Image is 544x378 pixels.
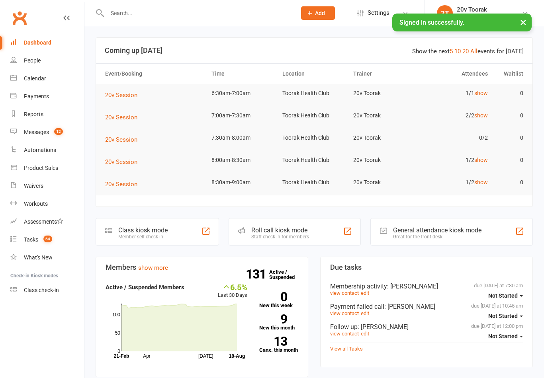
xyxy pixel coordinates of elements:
button: Add [301,6,335,20]
button: × [516,14,530,31]
td: 20v Toorak [350,84,421,103]
a: view contact [330,310,359,316]
div: Assessments [24,218,63,225]
div: 6.5% [218,283,247,291]
td: 1/2 [421,173,491,192]
a: View all Tasks [330,346,363,352]
div: Waivers [24,183,43,189]
td: Toorak Health Club [279,129,350,147]
span: Not Started [488,292,518,299]
th: Attendees [421,64,491,84]
span: Not Started [488,313,518,319]
td: Toorak Health Club [279,151,350,170]
div: Tasks [24,236,38,243]
div: Calendar [24,75,46,82]
div: Last 30 Days [218,283,247,300]
h3: Coming up [DATE] [105,47,524,55]
span: Not Started [488,333,518,339]
span: Signed in successfully. [399,19,464,26]
td: 1/2 [421,151,491,170]
div: Great for the front desk [393,234,481,240]
a: view contact [330,290,359,296]
a: 20 [462,48,469,55]
div: Automations [24,147,56,153]
a: 0New this week [259,292,299,308]
td: 7:30am-8:00am [208,129,279,147]
th: Waitlist [491,64,527,84]
div: Product Sales [24,165,58,171]
a: 5 [450,48,453,55]
td: 20v Toorak [350,173,421,192]
button: 20v Session [105,157,143,167]
a: Class kiosk mode [10,281,84,299]
button: Not Started [488,309,523,323]
a: edit [361,290,369,296]
th: Time [208,64,279,84]
div: Follow up [330,323,523,331]
div: Payments [24,93,49,99]
a: Calendar [10,70,84,88]
div: Staff check-in for members [251,234,309,240]
span: 20v Session [105,114,137,121]
button: 20v Session [105,179,143,189]
td: 0 [491,173,527,192]
div: Dashboard [24,39,51,46]
h3: Due tasks [330,263,523,271]
th: Location [279,64,350,84]
td: 0 [491,151,527,170]
a: 10 [454,48,461,55]
a: Messages 12 [10,123,84,141]
strong: 131 [246,268,269,280]
a: Dashboard [10,34,84,52]
a: People [10,52,84,70]
a: 13Canx. this month [259,337,299,353]
div: Class check-in [24,287,59,293]
td: 6:30am-7:00am [208,84,279,103]
span: : [PERSON_NAME] [358,323,409,331]
span: : [PERSON_NAME] [387,283,438,290]
td: 2/2 [421,106,491,125]
td: 20v Toorak [350,151,421,170]
div: Reports [24,111,43,117]
span: 20v Session [105,92,137,99]
td: 1/1 [421,84,491,103]
td: 8:30am-9:00am [208,173,279,192]
div: Class kiosk mode [118,226,168,234]
a: edit [361,331,369,337]
a: Payments [10,88,84,105]
th: Event/Booking [102,64,208,84]
div: People [24,57,41,64]
td: Toorak Health Club [279,84,350,103]
span: 20v Session [105,158,137,166]
th: Trainer [350,64,421,84]
span: Add [315,10,325,16]
td: Toorak Health Club [279,173,350,192]
div: Membership activity [330,283,523,290]
td: 0 [491,84,527,103]
div: Payment failed call [330,303,523,310]
a: Product Sales [10,159,84,177]
td: Toorak Health Club [279,106,350,125]
a: Waivers [10,177,84,195]
a: edit [361,310,369,316]
button: Not Started [488,329,523,343]
td: 8:00am-8:30am [208,151,279,170]
button: 20v Session [105,135,143,144]
div: General attendance kiosk mode [393,226,481,234]
div: Workouts [24,201,48,207]
div: What's New [24,254,53,261]
div: Messages [24,129,49,135]
h3: Members [106,263,298,271]
td: 7:00am-7:30am [208,106,279,125]
td: 0/2 [421,129,491,147]
a: show more [138,264,168,271]
button: 20v Session [105,113,143,122]
strong: 9 [259,313,287,325]
button: 20v Session [105,90,143,100]
span: : [PERSON_NAME] [384,303,435,310]
div: Member self check-in [118,234,168,240]
a: 9New this month [259,314,299,330]
a: Workouts [10,195,84,213]
span: 20v Session [105,136,137,143]
span: 12 [54,128,63,135]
